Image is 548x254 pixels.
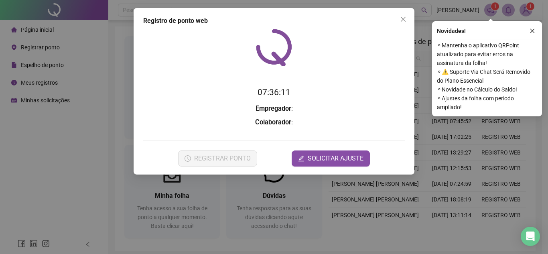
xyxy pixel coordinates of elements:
[255,118,291,126] strong: Colaborador
[292,150,370,167] button: editSOLICITAR AJUSTE
[256,105,291,112] strong: Empregador
[143,104,405,114] h3: :
[437,26,466,35] span: Novidades !
[258,87,290,97] time: 07:36:11
[521,227,540,246] div: Open Intercom Messenger
[143,117,405,128] h3: :
[143,16,405,26] div: Registro de ponto web
[437,67,537,85] span: ⚬ ⚠️ Suporte Via Chat Será Removido do Plano Essencial
[178,150,257,167] button: REGISTRAR PONTO
[530,28,535,34] span: close
[308,154,363,163] span: SOLICITAR AJUSTE
[437,94,537,112] span: ⚬ Ajustes da folha com período ampliado!
[256,29,292,66] img: QRPoint
[298,155,304,162] span: edit
[437,41,537,67] span: ⚬ Mantenha o aplicativo QRPoint atualizado para evitar erros na assinatura da folha!
[400,16,406,22] span: close
[437,85,537,94] span: ⚬ Novidade no Cálculo do Saldo!
[397,13,410,26] button: Close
